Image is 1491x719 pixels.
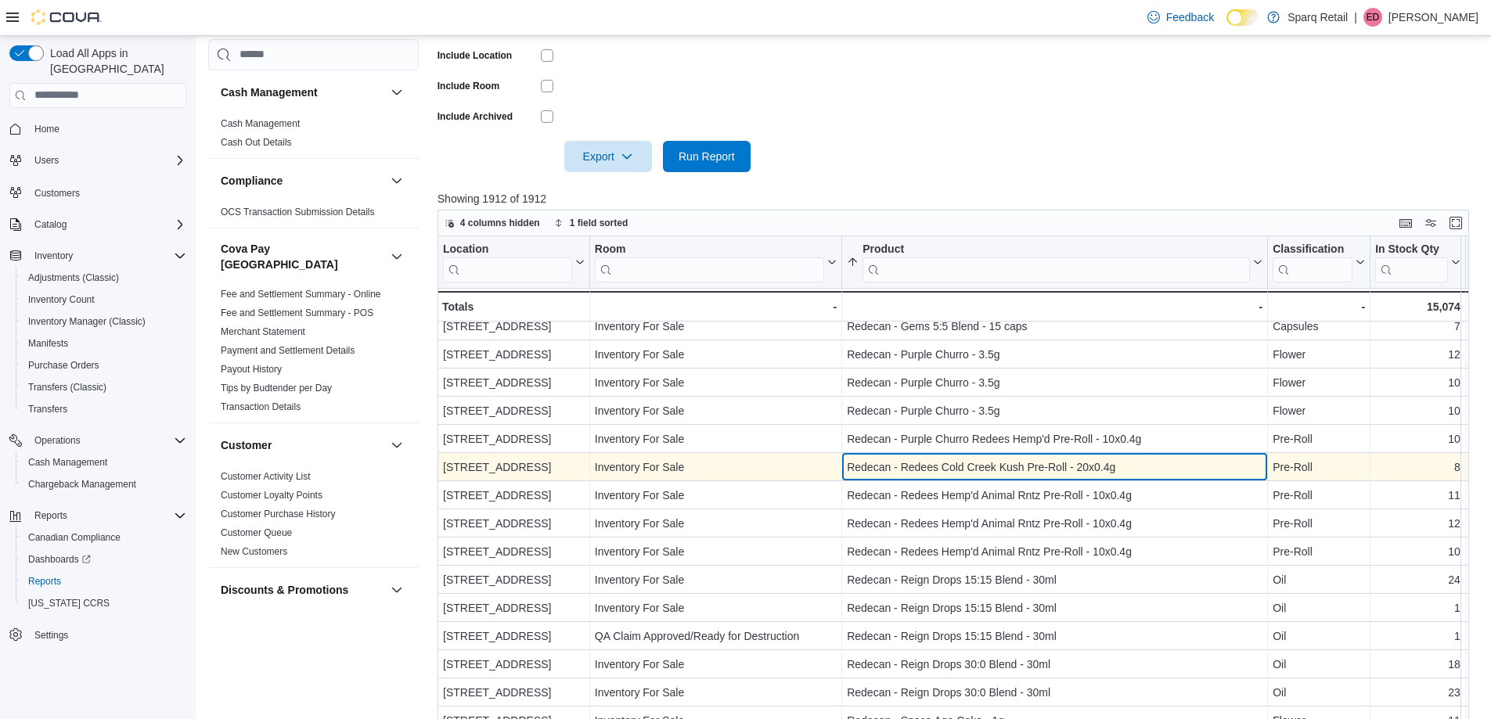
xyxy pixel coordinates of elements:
[443,486,585,505] div: [STREET_ADDRESS]
[847,430,1262,448] div: Redecan - Purple Churro Redees Hemp'd Pre-Roll - 10x0.4g
[3,181,193,203] button: Customers
[221,582,348,598] h3: Discounts & Promotions
[22,268,125,287] a: Adjustments (Classic)
[221,383,332,394] a: Tips by Budtender per Day
[16,473,193,495] button: Chargeback Management
[1273,401,1365,420] div: Flower
[22,356,186,375] span: Purchase Orders
[1375,317,1460,336] div: 7
[16,527,193,548] button: Canadian Compliance
[1396,214,1415,232] button: Keyboard shortcuts
[1273,542,1365,561] div: Pre-Roll
[1375,243,1460,282] button: In Stock Qty
[221,325,305,338] span: Merchant Statement
[595,401,837,420] div: Inventory For Sale
[16,451,193,473] button: Cash Management
[28,246,186,265] span: Inventory
[595,297,837,316] div: -
[16,267,193,289] button: Adjustments (Classic)
[564,141,652,172] button: Export
[1388,8,1478,27] p: [PERSON_NAME]
[443,317,585,336] div: [STREET_ADDRESS]
[28,597,110,609] span: [US_STATE] CCRS
[221,241,384,272] button: Cova Pay [GEOGRAPHIC_DATA]
[28,293,95,306] span: Inventory Count
[1273,458,1365,476] div: Pre-Roll
[443,243,572,257] div: Location
[438,214,546,232] button: 4 columns hidden
[3,245,193,267] button: Inventory
[847,373,1262,392] div: Redecan - Purple Churro - 3.5g
[221,382,332,394] span: Tips by Budtender per Day
[16,398,193,420] button: Transfers
[847,297,1262,316] div: -
[1226,26,1227,27] span: Dark Mode
[16,354,193,376] button: Purchase Orders
[22,268,186,287] span: Adjustments (Classic)
[221,437,384,453] button: Customer
[16,548,193,570] a: Dashboards
[22,378,186,397] span: Transfers (Classic)
[28,246,79,265] button: Inventory
[387,83,406,102] button: Cash Management
[595,655,837,674] div: Inventory For Sale
[3,117,193,140] button: Home
[1446,214,1465,232] button: Enter fullscreen
[387,247,406,266] button: Cova Pay [GEOGRAPHIC_DATA]
[221,206,375,218] span: OCS Transaction Submission Details
[595,345,837,364] div: Inventory For Sale
[28,531,121,544] span: Canadian Compliance
[1375,570,1460,589] div: 24
[1273,599,1365,617] div: Oil
[16,376,193,398] button: Transfers (Classic)
[22,334,74,353] a: Manifests
[1273,317,1365,336] div: Capsules
[443,345,585,364] div: [STREET_ADDRESS]
[22,528,127,547] a: Canadian Compliance
[387,436,406,455] button: Customer
[221,363,282,376] span: Payout History
[1273,243,1365,282] button: Classification
[548,214,635,232] button: 1 field sorted
[34,154,59,167] span: Users
[34,250,73,262] span: Inventory
[847,458,1262,476] div: Redecan - Redees Cold Creek Kush Pre-Roll - 20x0.4g
[847,599,1262,617] div: Redecan - Reign Drops 15:15 Blend - 30ml
[847,514,1262,533] div: Redecan - Redees Hemp'd Animal Rntz Pre-Roll - 10x0.4g
[1273,514,1365,533] div: Pre-Roll
[28,337,68,350] span: Manifests
[22,572,67,591] a: Reports
[443,514,585,533] div: [STREET_ADDRESS]
[443,542,585,561] div: [STREET_ADDRESS]
[28,215,73,234] button: Catalog
[1375,373,1460,392] div: 10
[847,486,1262,505] div: Redecan - Redees Hemp'd Animal Rntz Pre-Roll - 10x0.4g
[1363,8,1382,27] div: Emily Driver
[221,471,311,482] a: Customer Activity List
[221,288,381,300] span: Fee and Settlement Summary - Online
[1421,214,1440,232] button: Display options
[3,624,193,646] button: Settings
[34,509,67,522] span: Reports
[443,599,585,617] div: [STREET_ADDRESS]
[863,243,1250,282] div: Product
[16,592,193,614] button: [US_STATE] CCRS
[16,570,193,592] button: Reports
[1375,655,1460,674] div: 18
[438,49,512,62] label: Include Location
[221,118,300,129] a: Cash Management
[221,173,384,189] button: Compliance
[16,289,193,311] button: Inventory Count
[28,359,99,372] span: Purchase Orders
[28,315,146,328] span: Inventory Manager (Classic)
[595,683,837,702] div: Inventory For Sale
[28,575,61,588] span: Reports
[863,243,1250,257] div: Product
[1375,486,1460,505] div: 11
[1273,345,1365,364] div: Flower
[595,373,837,392] div: Inventory For Sale
[1288,8,1348,27] p: Sparq Retail
[847,655,1262,674] div: Redecan - Reign Drops 30:0 Blend - 30ml
[221,117,300,130] span: Cash Management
